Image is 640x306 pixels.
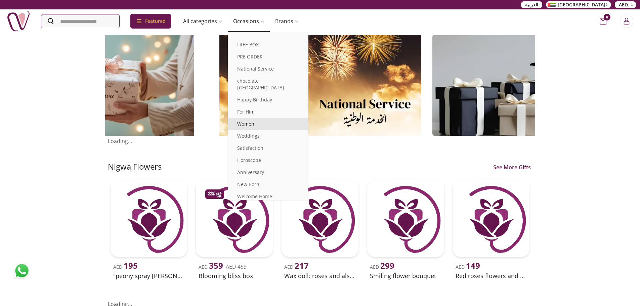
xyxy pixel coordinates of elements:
span: AED [456,264,480,270]
a: For Him [228,106,308,118]
a: Brands [270,14,304,28]
a: See More Gifts [492,163,532,171]
span: AED [284,264,309,270]
a: uae-gifts-Blooming Bliss Box22% offAED 359AED 459Blooming bliss box [193,177,275,282]
a: chocolate [GEOGRAPHIC_DATA] [228,75,308,94]
span: 359 [209,260,223,271]
span: 0 [604,14,610,20]
img: whatsapp [13,262,30,279]
a: FREE BOX [228,39,308,51]
p: 22% [208,191,221,198]
span: 195 [124,260,138,271]
a: Women [228,118,308,130]
a: Anniversary [228,166,308,178]
img: uae-gifts-Blooming Bliss Box [196,180,273,257]
img: Nigwa-uae-gifts [7,9,30,33]
h2: Nigwa Flowers [108,161,162,172]
h2: Blooming bliss box [199,271,270,280]
button: Login [620,14,633,28]
a: New Born [228,178,308,190]
img: Arabic_dztd3n.png [548,3,556,7]
a: Horoscope [228,154,308,166]
del: AED 459 [226,263,247,270]
a: Occasions [228,14,270,28]
a: uae-gifts-"Peony Spray Rose Bouquet + Gift Message CardmAED 195"peony spray [PERSON_NAME] + gift ... [108,177,190,282]
span: العربية [525,1,538,8]
span: [GEOGRAPHIC_DATA] [558,1,605,8]
h2: Smiling flower bouquet [370,271,441,280]
input: Search [41,14,119,28]
a: uae-gifts-Wax Doll: Roses and AlstromeriasAED 217Wax doll: roses and alstromerias [279,177,361,282]
button: cart-button [600,18,606,25]
a: Happy Birthday [228,94,308,106]
a: uae-gifts-Smiling Flower BouquetAED 299Smiling flower bouquet [365,177,447,282]
span: 217 [295,260,309,271]
a: National Service [228,63,308,75]
span: AED [199,264,223,270]
p: Loading... [108,137,532,145]
span: off [216,191,221,198]
span: AED [113,264,138,270]
button: [GEOGRAPHIC_DATA] [546,1,611,8]
a: Weddings [228,130,308,142]
a: uae-gifts-Red Roses flowers and White AlstroemeriaAED 149Red roses flowers and white alstroemeria [450,177,532,282]
img: uae-gifts-"Peony Spray Rose Bouquet + Gift Message Cardm [111,180,187,257]
span: AED [370,264,394,270]
a: Satisfaction [228,142,308,154]
img: uae-gifts-Smiling Flower Bouquet [367,180,444,257]
button: AED [615,1,636,8]
h2: "peony spray [PERSON_NAME] + gift message cardm [113,271,185,280]
span: 299 [380,260,394,271]
img: uae-gifts-Wax Doll: Roses and Alstromerias [282,180,358,257]
a: All categories [178,14,228,28]
a: PRE ORDER [228,51,308,63]
div: Featured [130,14,171,29]
h2: Wax doll: roses and alstromerias [284,271,356,280]
span: 149 [466,260,480,271]
span: AED [619,1,628,8]
h2: Red roses flowers and white alstroemeria [456,271,527,280]
a: Welcome Home [228,190,308,203]
img: uae-gifts-Red Roses flowers and White Alstroemeria [453,180,530,257]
